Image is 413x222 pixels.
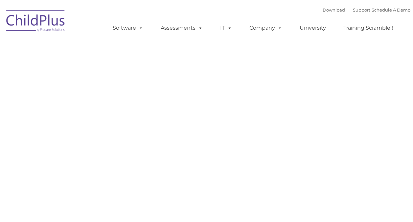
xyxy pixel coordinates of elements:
font: | [323,7,410,13]
a: Training Scramble!! [337,21,400,35]
a: Download [323,7,345,13]
img: ChildPlus by Procare Solutions [3,5,69,38]
a: Schedule A Demo [372,7,410,13]
a: IT [214,21,239,35]
a: Company [243,21,289,35]
a: Assessments [154,21,209,35]
a: Support [353,7,370,13]
a: University [293,21,333,35]
a: Software [106,21,150,35]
